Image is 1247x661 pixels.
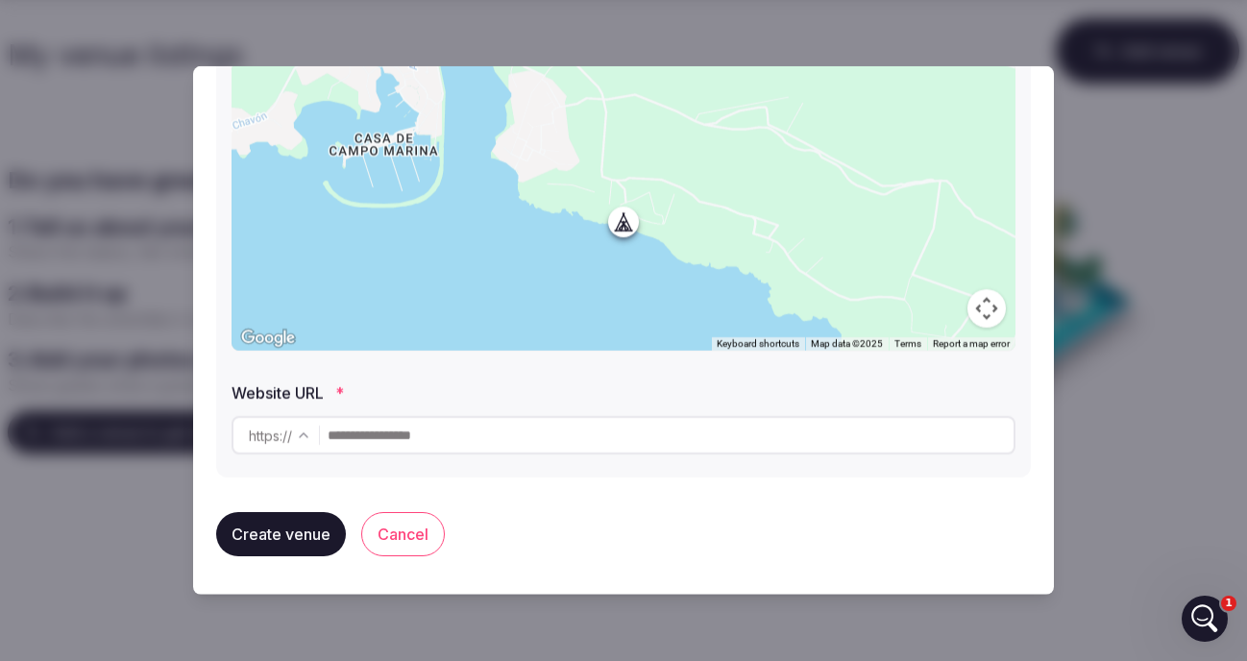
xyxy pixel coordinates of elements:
[1182,596,1228,642] iframe: Intercom live chat
[933,338,1010,349] a: Report a map error
[236,326,300,351] a: Open this area in Google Maps (opens a new window)
[216,512,346,556] button: Create venue
[967,289,1006,328] button: Map camera controls
[236,326,300,351] img: Google
[717,337,799,351] button: Keyboard shortcuts
[894,338,921,349] a: Terms (opens in new tab)
[1221,596,1236,611] span: 1
[361,512,445,556] button: Cancel
[811,338,883,349] span: Map data ©2025
[232,385,1015,401] label: Website URL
